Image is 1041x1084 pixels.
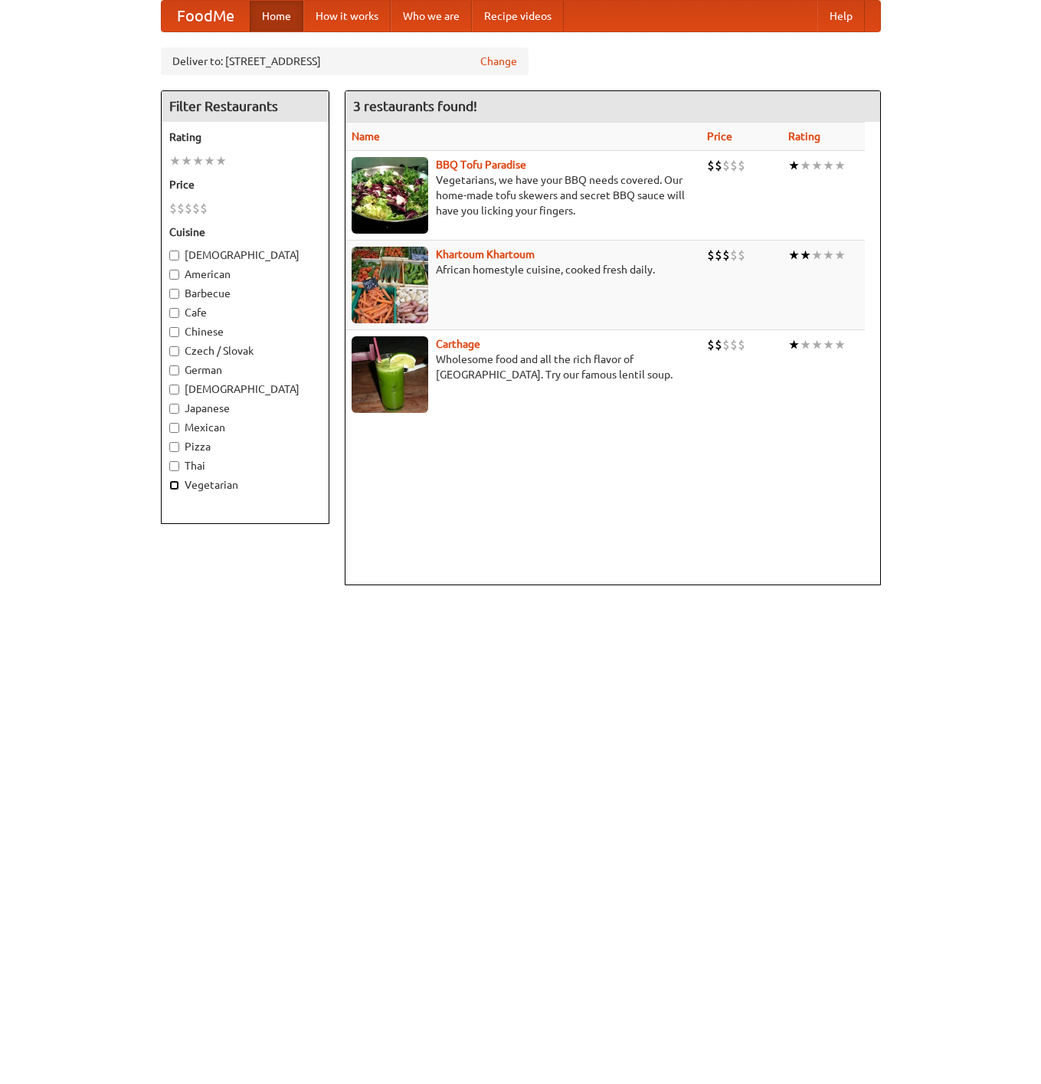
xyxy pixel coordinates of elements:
li: ★ [834,247,846,264]
li: $ [177,200,185,217]
li: $ [707,157,715,174]
li: $ [715,336,722,353]
label: Barbecue [169,286,321,301]
input: American [169,270,179,280]
li: $ [169,200,177,217]
li: $ [730,336,738,353]
input: Czech / Slovak [169,346,179,356]
img: khartoum.jpg [352,247,428,323]
label: Czech / Slovak [169,343,321,359]
label: Thai [169,458,321,473]
li: $ [200,200,208,217]
li: $ [738,247,745,264]
li: $ [185,200,192,217]
label: Mexican [169,420,321,435]
a: Help [817,1,865,31]
label: Chinese [169,324,321,339]
li: ★ [788,247,800,264]
li: $ [738,157,745,174]
input: Cafe [169,308,179,318]
h5: Price [169,177,321,192]
label: Japanese [169,401,321,416]
li: $ [707,336,715,353]
a: Rating [788,130,820,142]
input: German [169,365,179,375]
li: ★ [823,336,834,353]
a: Name [352,130,380,142]
a: BBQ Tofu Paradise [436,159,526,171]
p: African homestyle cuisine, cooked fresh daily. [352,262,695,277]
li: $ [722,336,730,353]
input: Chinese [169,327,179,337]
input: [DEMOGRAPHIC_DATA] [169,251,179,260]
input: Pizza [169,442,179,452]
a: Who we are [391,1,472,31]
input: Japanese [169,404,179,414]
label: Pizza [169,439,321,454]
a: Price [707,130,732,142]
p: Vegetarians, we have your BBQ needs covered. Our home-made tofu skewers and secret BBQ sauce will... [352,172,695,218]
div: Deliver to: [STREET_ADDRESS] [161,47,529,75]
li: $ [722,157,730,174]
li: ★ [204,152,215,169]
li: $ [730,157,738,174]
li: ★ [215,152,227,169]
li: ★ [181,152,192,169]
li: $ [192,200,200,217]
ng-pluralize: 3 restaurants found! [353,99,477,113]
input: [DEMOGRAPHIC_DATA] [169,385,179,395]
li: ★ [834,157,846,174]
li: ★ [800,157,811,174]
img: carthage.jpg [352,336,428,413]
label: Vegetarian [169,477,321,493]
input: Barbecue [169,289,179,299]
a: Khartoum Khartoum [436,248,535,260]
li: ★ [800,247,811,264]
li: $ [730,247,738,264]
label: German [169,362,321,378]
h5: Cuisine [169,224,321,240]
li: ★ [834,336,846,353]
img: tofuparadise.jpg [352,157,428,234]
li: ★ [788,157,800,174]
li: $ [715,247,722,264]
li: ★ [811,336,823,353]
li: ★ [788,336,800,353]
h5: Rating [169,129,321,145]
li: ★ [811,157,823,174]
label: Cafe [169,305,321,320]
li: ★ [169,152,181,169]
li: ★ [192,152,204,169]
li: $ [715,157,722,174]
a: FoodMe [162,1,250,31]
a: Change [480,54,517,69]
input: Mexican [169,423,179,433]
a: How it works [303,1,391,31]
p: Wholesome food and all the rich flavor of [GEOGRAPHIC_DATA]. Try our famous lentil soup. [352,352,695,382]
li: $ [722,247,730,264]
li: ★ [800,336,811,353]
a: Carthage [436,338,480,350]
li: ★ [823,157,834,174]
li: ★ [823,247,834,264]
li: $ [738,336,745,353]
input: Thai [169,461,179,471]
a: Recipe videos [472,1,564,31]
a: Home [250,1,303,31]
h4: Filter Restaurants [162,91,329,122]
li: $ [707,247,715,264]
li: ★ [811,247,823,264]
input: Vegetarian [169,480,179,490]
label: [DEMOGRAPHIC_DATA] [169,382,321,397]
label: American [169,267,321,282]
label: [DEMOGRAPHIC_DATA] [169,247,321,263]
